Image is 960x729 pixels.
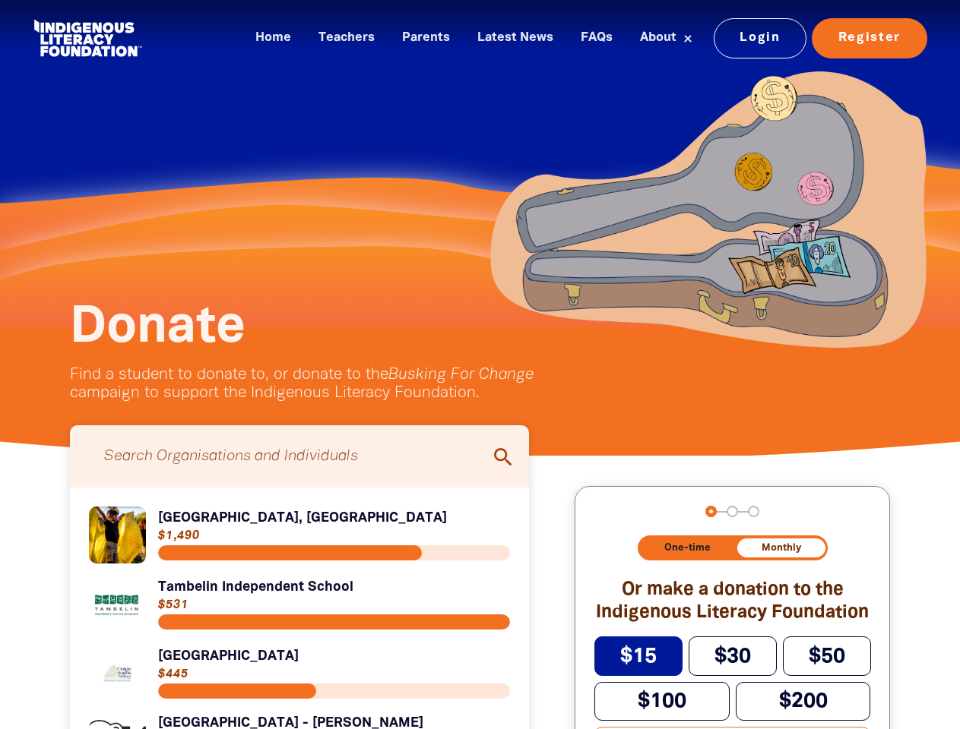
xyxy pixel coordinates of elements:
button: Monthly [737,538,825,557]
button: $15 [594,636,683,675]
a: Register [812,18,927,58]
i: search [491,445,515,469]
span: One-time [664,543,711,553]
a: About [631,26,702,51]
button: $100 [594,682,730,721]
a: Teachers [309,26,384,51]
button: Navigate to step 1 of 3 to enter your donation amount [705,506,717,517]
em: Busking For Change [388,368,534,382]
span: $100 [638,692,686,711]
button: $30 [689,636,777,675]
a: FAQs [572,26,622,51]
button: $50 [783,636,871,675]
span: $50 [809,647,845,666]
button: $200 [736,682,871,721]
button: One-time [641,538,735,557]
a: Home [246,26,300,51]
a: Login [714,18,807,58]
button: Navigate to step 3 of 3 to enter your payment details [748,506,759,517]
span: $200 [779,692,828,711]
p: Find a student to donate to, or donate to the campaign to support the Indigenous Literacy Foundat... [70,366,602,402]
h2: Or make a donation to the Indigenous Literacy Foundation [594,579,870,624]
span: $15 [620,647,657,666]
span: Monthly [762,543,801,553]
a: Latest News [468,26,562,51]
div: Donation frequency [638,535,828,560]
span: $30 [714,647,751,666]
span: Donate [70,305,246,352]
a: Parents [393,26,459,51]
button: Navigate to step 2 of 3 to enter your details [727,506,738,517]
